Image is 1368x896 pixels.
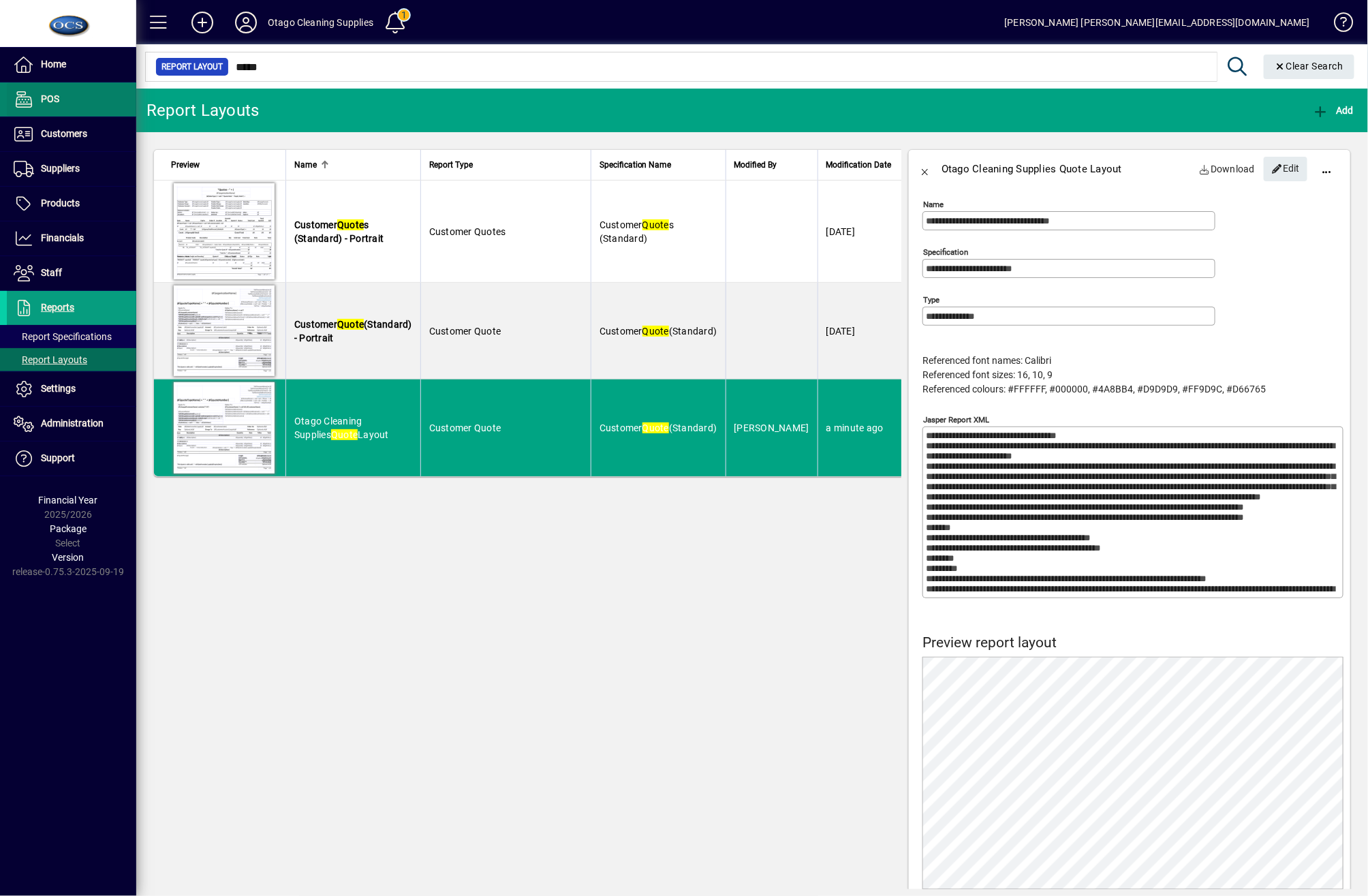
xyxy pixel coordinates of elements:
span: Customer s (Standard) [600,219,674,244]
a: Products [7,187,136,221]
a: POS [7,82,136,117]
span: Customer Quote [429,326,501,337]
span: [PERSON_NAME] [734,422,809,433]
span: Suppliers [41,163,80,174]
em: Quote [642,422,669,433]
span: Version [52,552,84,563]
span: Customer Quotes [429,226,506,237]
em: Quote [642,326,669,337]
button: Add [1309,98,1357,123]
h4: Preview report layout [922,634,1343,651]
span: Specification Name [600,157,672,172]
span: Settings [41,383,76,394]
a: Administration [7,407,136,441]
span: Report Type [429,157,473,172]
a: Support [7,442,136,476]
div: Report Layouts [146,99,260,121]
a: Report Specifications [7,325,136,348]
a: Customers [7,117,136,151]
span: Package [50,523,87,534]
span: Name [294,157,317,172]
td: [DATE] [818,181,912,283]
span: Products [41,198,80,208]
em: Quote [642,219,669,230]
span: Modified By [734,157,777,172]
a: Home [7,48,136,82]
a: Financials [7,221,136,256]
div: Report Type [429,157,582,172]
span: Home [41,59,66,69]
button: Profile [224,10,268,35]
span: Reports [41,302,74,313]
button: Back [909,153,942,185]
td: a minute ago [818,380,912,476]
a: Suppliers [7,152,136,186]
span: Customer (Standard) [600,326,717,337]
span: Add [1313,105,1354,116]
span: Customers [41,128,87,139]
span: Referenced colours: #FFFFFF, #000000, #4A8BB4, #D9D9D9, #FF9D9C, #D66765 [922,384,1266,395]
td: [DATE] [818,283,912,380]
button: More options [1311,153,1343,185]
mat-label: Name [923,200,944,209]
div: Name [294,157,412,172]
button: Clear [1264,55,1355,79]
span: Otago Cleaning Supplies Layout [294,416,389,440]
a: Settings [7,372,136,406]
div: Otago Cleaning Supplies [268,12,373,33]
em: Quote [331,429,358,440]
button: Add [181,10,224,35]
span: Modification Date [826,157,892,172]
span: Staff [41,267,62,278]
span: Preview [171,157,200,172]
span: Download [1199,158,1256,180]
button: Edit [1264,157,1307,181]
mat-label: Specification [923,247,968,257]
a: Report Layouts [7,348,136,371]
span: Customer (Standard) - Portrait [294,319,412,343]
mat-label: Jasper Report XML [923,415,989,424]
a: Knowledge Base [1324,3,1351,47]
span: POS [41,93,59,104]
span: Edit [1271,157,1301,180]
span: Clear Search [1275,61,1344,72]
span: Report Layout [161,60,223,74]
em: Quote [337,219,364,230]
span: Report Specifications [14,331,112,342]
span: Financials [41,232,84,243]
a: Download [1194,157,1261,181]
span: Financial Year [39,495,98,506]
span: Administration [41,418,104,429]
span: Referenced font names: Calibri [922,355,1051,366]
div: Otago Cleaning Supplies Quote Layout [942,158,1122,180]
div: Modification Date [826,157,904,172]
span: Support [41,452,75,463]
div: [PERSON_NAME] [PERSON_NAME][EMAIL_ADDRESS][DOMAIN_NAME] [1004,12,1310,33]
mat-label: Type [923,295,939,305]
span: Customer Quote [429,422,501,433]
span: Report Layouts [14,354,87,365]
em: Quote [337,319,364,330]
span: Customer s (Standard) - Portrait [294,219,384,244]
a: Staff [7,256,136,290]
span: Referenced font sizes: 16, 10, 9 [922,369,1053,380]
span: Customer (Standard) [600,422,717,433]
div: Specification Name [600,157,717,172]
